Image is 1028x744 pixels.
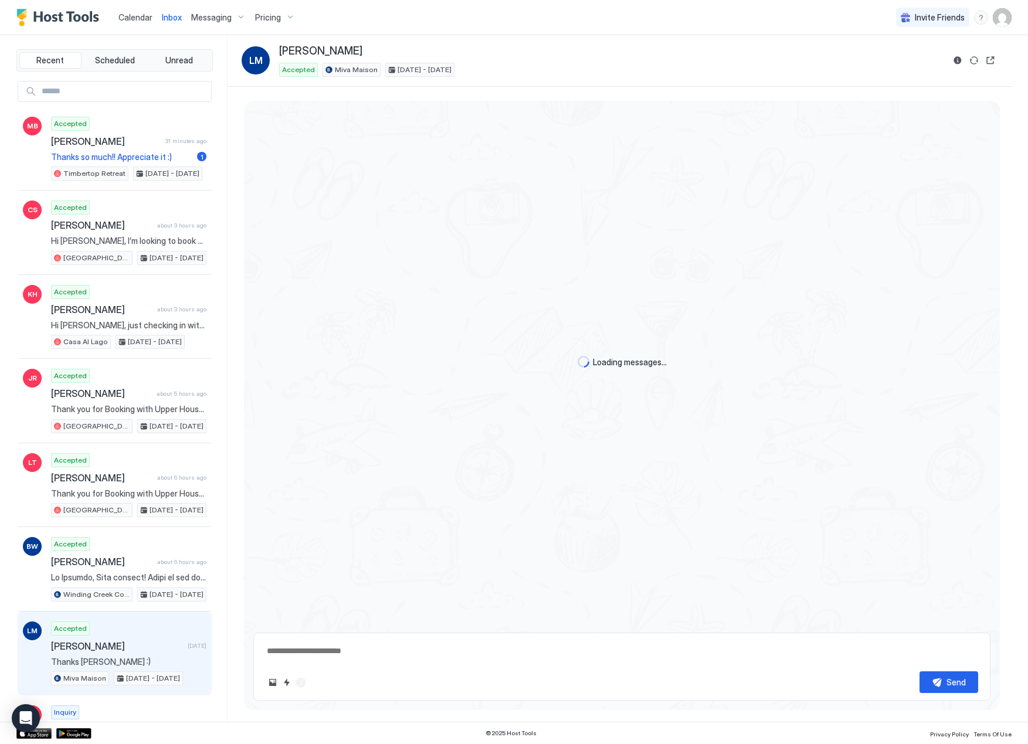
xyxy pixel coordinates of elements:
[157,305,206,313] span: about 3 hours ago
[128,337,182,347] span: [DATE] - [DATE]
[54,539,87,549] span: Accepted
[983,53,998,67] button: Open reservation
[36,55,64,66] span: Recent
[28,373,37,383] span: JR
[54,118,87,129] span: Accepted
[157,390,206,398] span: about 5 hours ago
[282,64,315,75] span: Accepted
[486,729,537,737] span: © 2025 Host Tools
[51,152,192,162] span: Thanks so much!! Appreciate it :)
[162,11,182,23] a: Inbox
[973,727,1012,739] a: Terms Of Use
[593,357,667,368] span: Loading messages...
[63,589,130,600] span: Winding Creek Cottage
[930,727,969,739] a: Privacy Policy
[51,572,206,583] span: Lo Ipsumdo, Sita consect! Adipi el sed doe te inci utla! 😁✨ E dolo magnaa en adm ve quisnos exer ...
[335,64,378,75] span: Miva Maison
[51,404,206,415] span: Thank you for Booking with Upper House! We hope you are looking forward to your stay. Check in an...
[16,728,52,739] a: App Store
[150,253,203,263] span: [DATE] - [DATE]
[974,11,988,25] div: menu
[54,287,87,297] span: Accepted
[51,472,152,484] span: [PERSON_NAME]
[28,289,38,300] span: KH
[51,219,152,231] span: [PERSON_NAME]
[63,505,130,515] span: [GEOGRAPHIC_DATA]
[19,52,82,69] button: Recent
[95,55,135,66] span: Scheduled
[165,137,206,145] span: 31 minutes ago
[63,253,130,263] span: [GEOGRAPHIC_DATA]
[26,541,38,552] span: BW
[150,589,203,600] span: [DATE] - [DATE]
[126,673,180,684] span: [DATE] - [DATE]
[51,304,152,315] span: [PERSON_NAME]
[63,337,108,347] span: Casa Al Lago
[56,728,91,739] a: Google Play Store
[51,236,206,246] span: Hi [PERSON_NAME], I’m looking to book your house in [GEOGRAPHIC_DATA] for a group of wedding gues...
[118,12,152,22] span: Calendar
[84,52,146,69] button: Scheduled
[578,356,589,368] div: loading
[279,45,362,58] span: [PERSON_NAME]
[27,121,38,131] span: MB
[951,53,965,67] button: Reservation information
[946,676,966,688] div: Send
[51,640,183,652] span: [PERSON_NAME]
[54,455,87,466] span: Accepted
[27,626,38,636] span: LM
[201,152,203,161] span: 1
[37,81,211,101] input: Input Field
[54,623,87,634] span: Accepted
[51,320,206,331] span: Hi [PERSON_NAME], just checking in with you re bed configuration? I'll need to let the cleaner kn...
[51,135,161,147] span: [PERSON_NAME]
[967,53,981,67] button: Sync reservation
[255,12,281,23] span: Pricing
[162,12,182,22] span: Inbox
[973,731,1012,738] span: Terms Of Use
[51,488,206,499] span: Thank you for Booking with Upper House! We hope you are looking forward to your stay. Check in an...
[54,707,76,718] span: Inquiry
[993,8,1012,27] div: User profile
[51,388,152,399] span: [PERSON_NAME]
[191,12,232,23] span: Messaging
[157,474,206,481] span: about 6 hours ago
[12,704,40,732] div: Open Intercom Messenger
[16,9,104,26] a: Host Tools Logo
[118,11,152,23] a: Calendar
[915,12,965,23] span: Invite Friends
[150,421,203,432] span: [DATE] - [DATE]
[54,202,87,213] span: Accepted
[150,505,203,515] span: [DATE] - [DATE]
[145,168,199,179] span: [DATE] - [DATE]
[63,421,130,432] span: [GEOGRAPHIC_DATA]
[148,52,210,69] button: Unread
[16,49,213,72] div: tab-group
[280,675,294,689] button: Quick reply
[165,55,193,66] span: Unread
[63,168,125,179] span: Timbertop Retreat
[920,671,978,693] button: Send
[28,457,37,468] span: LT
[51,556,152,568] span: [PERSON_NAME]
[249,53,263,67] span: LM
[930,731,969,738] span: Privacy Policy
[157,558,206,566] span: about 6 hours ago
[63,673,106,684] span: Miva Maison
[157,222,206,229] span: about 3 hours ago
[51,657,206,667] span: Thanks [PERSON_NAME] :)
[28,205,38,215] span: CS
[54,371,87,381] span: Accepted
[266,675,280,689] button: Upload image
[398,64,452,75] span: [DATE] - [DATE]
[188,642,206,650] span: [DATE]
